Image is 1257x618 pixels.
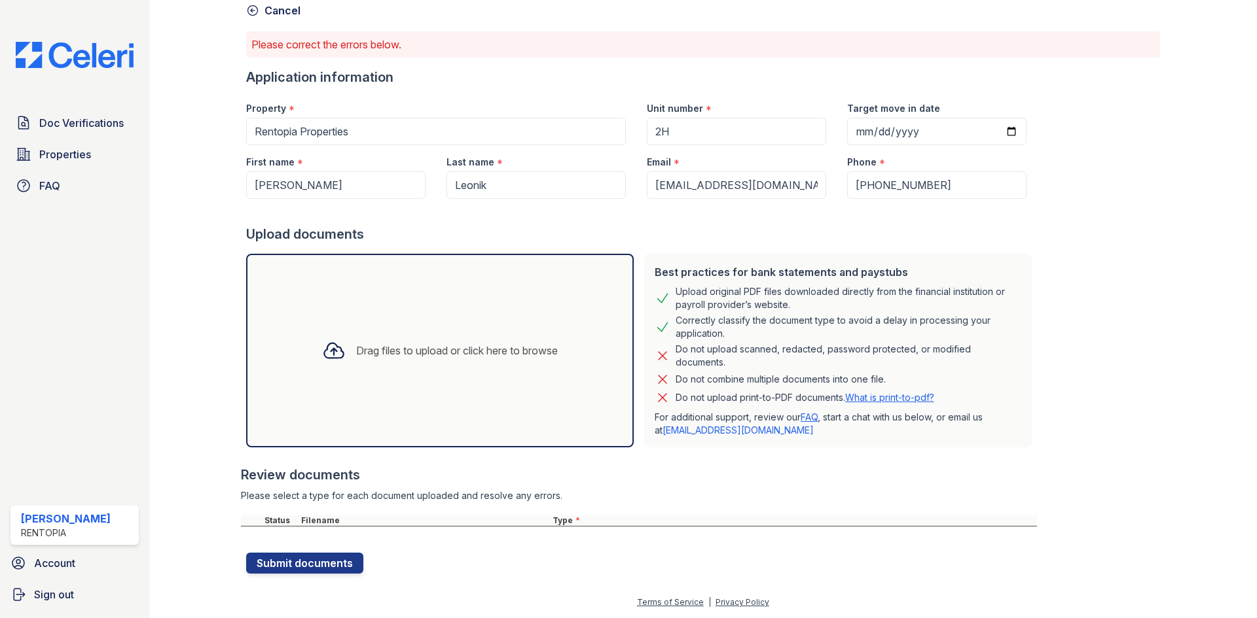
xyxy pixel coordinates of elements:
div: Do not combine multiple documents into one file. [676,371,886,387]
div: | [708,597,711,607]
span: Sign out [34,587,74,602]
span: Properties [39,146,91,162]
p: For additional support, review our , start a chat with us below, or email us at [655,411,1021,437]
span: Account [34,555,75,571]
a: FAQ [10,173,139,199]
p: Please correct the errors below. [251,37,1155,52]
div: Best practices for bank statements and paystubs [655,264,1021,280]
a: FAQ [801,411,818,422]
div: Rentopia [21,526,111,540]
div: Type [550,515,1037,526]
a: Properties [10,141,139,167]
a: [EMAIL_ADDRESS][DOMAIN_NAME] [663,424,814,436]
div: Correctly classify the document type to avoid a delay in processing your application. [676,314,1021,340]
label: Last name [446,156,494,169]
label: Property [246,102,286,115]
label: Target move in date [847,102,940,115]
a: Cancel [246,3,301,18]
label: Phone [847,156,877,169]
div: Drag files to upload or click here to browse [356,343,558,358]
div: Review documents [241,466,1037,484]
a: Terms of Service [637,597,704,607]
div: Filename [299,515,550,526]
div: Upload original PDF files downloaded directly from the financial institution or payroll provider’... [676,285,1021,311]
span: Doc Verifications [39,115,124,131]
div: Application information [246,68,1037,86]
button: Submit documents [246,553,363,574]
a: Account [5,550,144,576]
div: Do not upload scanned, redacted, password protected, or modified documents. [676,343,1021,369]
div: Please select a type for each document uploaded and resolve any errors. [241,489,1037,502]
p: Do not upload print-to-PDF documents. [676,391,934,404]
img: CE_Logo_Blue-a8612792a0a2168367f1c8372b55b34899dd931a85d93a1a3d3e32e68fde9ad4.png [5,42,144,68]
span: FAQ [39,178,60,194]
a: Sign out [5,581,144,608]
a: Privacy Policy [716,597,769,607]
div: Status [262,515,299,526]
label: First name [246,156,295,169]
a: Doc Verifications [10,110,139,136]
div: Upload documents [246,225,1037,243]
a: What is print-to-pdf? [845,392,934,403]
div: [PERSON_NAME] [21,511,111,526]
label: Email [647,156,671,169]
label: Unit number [647,102,703,115]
